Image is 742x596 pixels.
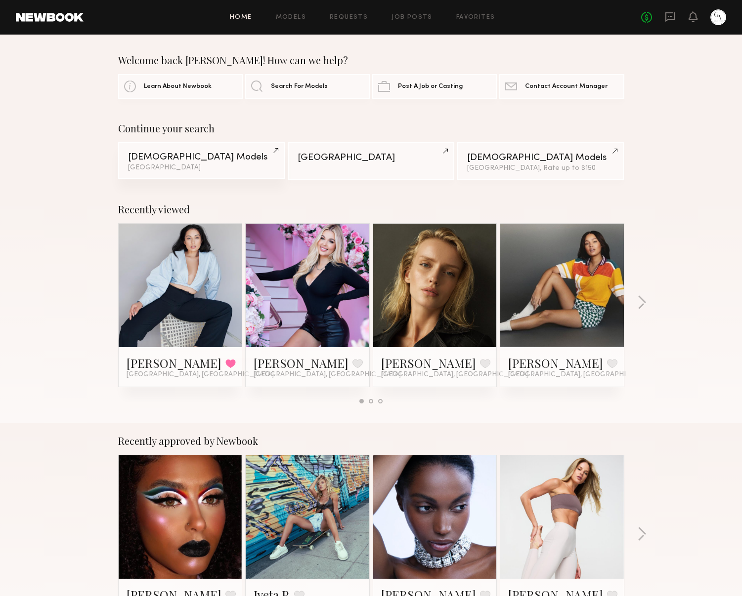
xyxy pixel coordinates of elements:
[245,74,370,99] a: Search For Models
[508,371,655,379] span: [GEOGRAPHIC_DATA], [GEOGRAPHIC_DATA]
[271,83,328,90] span: Search For Models
[381,371,528,379] span: [GEOGRAPHIC_DATA], [GEOGRAPHIC_DATA]
[398,83,463,90] span: Post A Job or Casting
[128,164,275,171] div: [GEOGRAPHIC_DATA]
[118,203,624,215] div: Recently viewed
[118,142,285,179] a: [DEMOGRAPHIC_DATA] Models[GEOGRAPHIC_DATA]
[127,371,274,379] span: [GEOGRAPHIC_DATA], [GEOGRAPHIC_DATA]
[118,74,243,99] a: Learn About Newbook
[467,153,614,162] div: [DEMOGRAPHIC_DATA] Models
[525,83,608,90] span: Contact Account Manager
[467,165,614,172] div: [GEOGRAPHIC_DATA], Rate up to $150
[230,14,252,21] a: Home
[127,355,221,371] a: [PERSON_NAME]
[372,74,497,99] a: Post A Job or Casting
[118,122,624,134] div: Continue your search
[118,435,624,447] div: Recently approved by Newbook
[456,14,495,21] a: Favorites
[128,153,275,162] div: [DEMOGRAPHIC_DATA] Models
[254,355,349,371] a: [PERSON_NAME]
[254,371,401,379] span: [GEOGRAPHIC_DATA], [GEOGRAPHIC_DATA]
[457,142,624,180] a: [DEMOGRAPHIC_DATA] Models[GEOGRAPHIC_DATA], Rate up to $150
[330,14,368,21] a: Requests
[508,355,603,371] a: [PERSON_NAME]
[381,355,476,371] a: [PERSON_NAME]
[288,142,454,180] a: [GEOGRAPHIC_DATA]
[144,83,212,90] span: Learn About Newbook
[118,54,624,66] div: Welcome back [PERSON_NAME]! How can we help?
[499,74,624,99] a: Contact Account Manager
[298,153,444,162] div: [GEOGRAPHIC_DATA]
[392,14,433,21] a: Job Posts
[276,14,306,21] a: Models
